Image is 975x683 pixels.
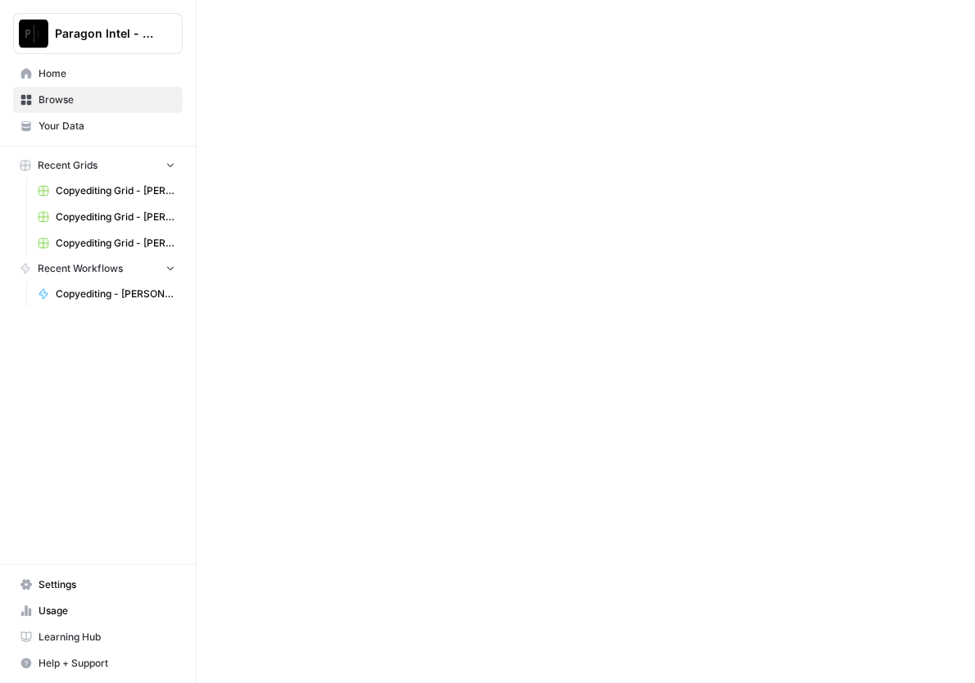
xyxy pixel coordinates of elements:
[39,93,175,107] span: Browse
[56,183,175,198] span: Copyediting Grid - [PERSON_NAME]
[13,650,183,676] button: Help + Support
[39,630,175,645] span: Learning Hub
[56,287,175,301] span: Copyediting - [PERSON_NAME]
[38,158,97,173] span: Recent Grids
[13,87,183,113] a: Browse
[39,604,175,618] span: Usage
[30,281,183,307] a: Copyediting - [PERSON_NAME]
[38,261,123,276] span: Recent Workflows
[30,178,183,204] a: Copyediting Grid - [PERSON_NAME]
[55,25,154,42] span: Paragon Intel - Copyediting
[39,119,175,133] span: Your Data
[56,236,175,251] span: Copyediting Grid - [PERSON_NAME]
[13,572,183,598] a: Settings
[19,19,48,48] img: Paragon Intel - Copyediting Logo
[30,230,183,256] a: Copyediting Grid - [PERSON_NAME]
[39,66,175,81] span: Home
[13,61,183,87] a: Home
[39,577,175,592] span: Settings
[30,204,183,230] a: Copyediting Grid - [PERSON_NAME]
[56,210,175,224] span: Copyediting Grid - [PERSON_NAME]
[13,598,183,624] a: Usage
[13,153,183,178] button: Recent Grids
[13,113,183,139] a: Your Data
[13,624,183,650] a: Learning Hub
[13,256,183,281] button: Recent Workflows
[13,13,183,54] button: Workspace: Paragon Intel - Copyediting
[39,656,175,671] span: Help + Support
